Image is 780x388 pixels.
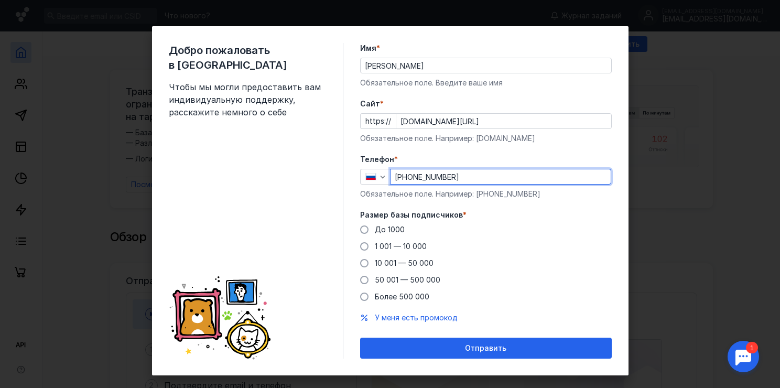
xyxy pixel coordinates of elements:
div: Обязательное поле. Введите ваше имя [360,78,612,88]
button: Отправить [360,338,612,359]
span: До 1000 [375,225,405,234]
span: Более 500 000 [375,292,429,301]
span: Имя [360,43,376,53]
div: Обязательное поле. Например: [DOMAIN_NAME] [360,133,612,144]
span: 10 001 — 50 000 [375,258,434,267]
span: 1 001 — 10 000 [375,242,427,251]
span: 50 001 — 500 000 [375,275,440,284]
div: 1 [24,6,36,18]
button: У меня есть промокод [375,312,458,323]
span: Cайт [360,99,380,109]
span: У меня есть промокод [375,313,458,322]
div: Обязательное поле. Например: [PHONE_NUMBER] [360,189,612,199]
span: Добро пожаловать в [GEOGRAPHIC_DATA] [169,43,326,72]
span: Размер базы подписчиков [360,210,463,220]
span: Отправить [465,344,506,353]
span: Телефон [360,154,394,165]
span: Чтобы мы могли предоставить вам индивидуальную поддержку, расскажите немного о себе [169,81,326,118]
